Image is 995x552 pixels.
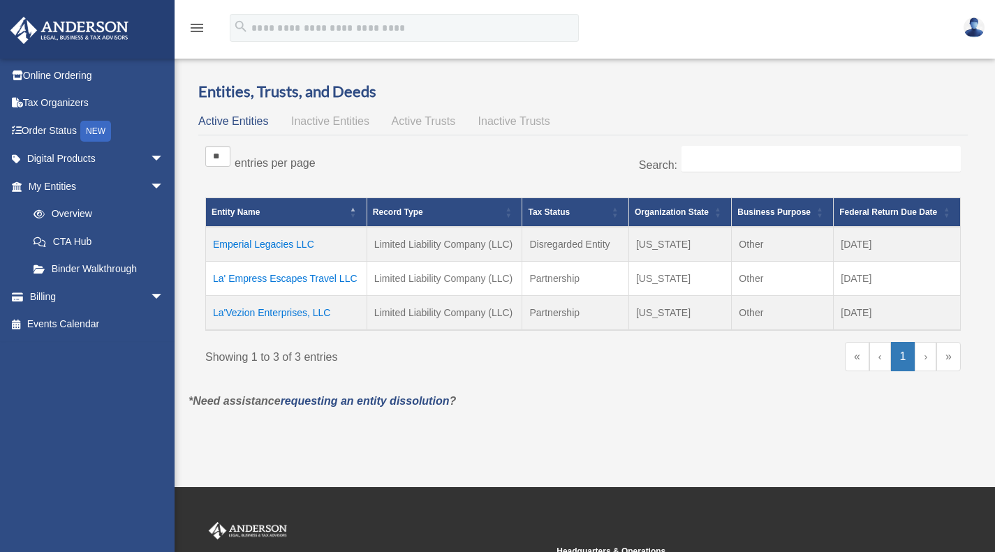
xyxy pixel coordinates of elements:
[150,145,178,174] span: arrow_drop_down
[10,89,185,117] a: Tax Organizers
[834,227,961,262] td: [DATE]
[522,295,629,330] td: Partnership
[732,197,834,227] th: Business Purpose: Activate to sort
[189,24,205,36] a: menu
[845,342,869,371] a: First
[528,207,570,217] span: Tax Status
[522,261,629,295] td: Partnership
[20,255,178,283] a: Binder Walkthrough
[628,261,731,295] td: [US_STATE]
[639,159,677,171] label: Search:
[964,17,985,38] img: User Pic
[291,115,369,127] span: Inactive Entities
[20,200,171,228] a: Overview
[834,295,961,330] td: [DATE]
[10,145,185,173] a: Digital Productsarrow_drop_down
[834,261,961,295] td: [DATE]
[522,197,629,227] th: Tax Status: Activate to sort
[367,261,522,295] td: Limited Liability Company (LLC)
[198,115,268,127] span: Active Entities
[628,295,731,330] td: [US_STATE]
[281,395,450,407] a: requesting an entity dissolution
[373,207,423,217] span: Record Type
[478,115,550,127] span: Inactive Trusts
[189,395,456,407] em: *Need assistance ?
[628,227,731,262] td: [US_STATE]
[10,61,185,89] a: Online Ordering
[206,197,367,227] th: Entity Name: Activate to invert sorting
[6,17,133,44] img: Anderson Advisors Platinum Portal
[150,172,178,201] span: arrow_drop_down
[367,197,522,227] th: Record Type: Activate to sort
[891,342,915,371] a: 1
[189,20,205,36] i: menu
[367,295,522,330] td: Limited Liability Company (LLC)
[206,227,367,262] td: Emperial Legacies LLC
[936,342,961,371] a: Last
[834,197,961,227] th: Federal Return Due Date: Activate to sort
[206,295,367,330] td: La'Vezion Enterprises, LLC
[628,197,731,227] th: Organization State: Activate to sort
[10,283,185,311] a: Billingarrow_drop_down
[392,115,456,127] span: Active Trusts
[732,227,834,262] td: Other
[233,19,249,34] i: search
[206,522,290,540] img: Anderson Advisors Platinum Portal
[20,227,178,255] a: CTA Hub
[522,227,629,262] td: Disregarded Entity
[235,157,316,169] label: entries per page
[150,283,178,311] span: arrow_drop_down
[205,342,573,367] div: Showing 1 to 3 of 3 entries
[10,172,178,200] a: My Entitiesarrow_drop_down
[737,207,811,217] span: Business Purpose
[915,342,936,371] a: Next
[10,117,185,145] a: Order StatusNEW
[732,295,834,330] td: Other
[367,227,522,262] td: Limited Liability Company (LLC)
[80,121,111,142] div: NEW
[635,207,709,217] span: Organization State
[839,207,937,217] span: Federal Return Due Date
[212,207,260,217] span: Entity Name
[198,81,968,103] h3: Entities, Trusts, and Deeds
[869,342,891,371] a: Previous
[732,261,834,295] td: Other
[10,311,185,338] a: Events Calendar
[206,261,367,295] td: La' Empress Escapes Travel LLC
